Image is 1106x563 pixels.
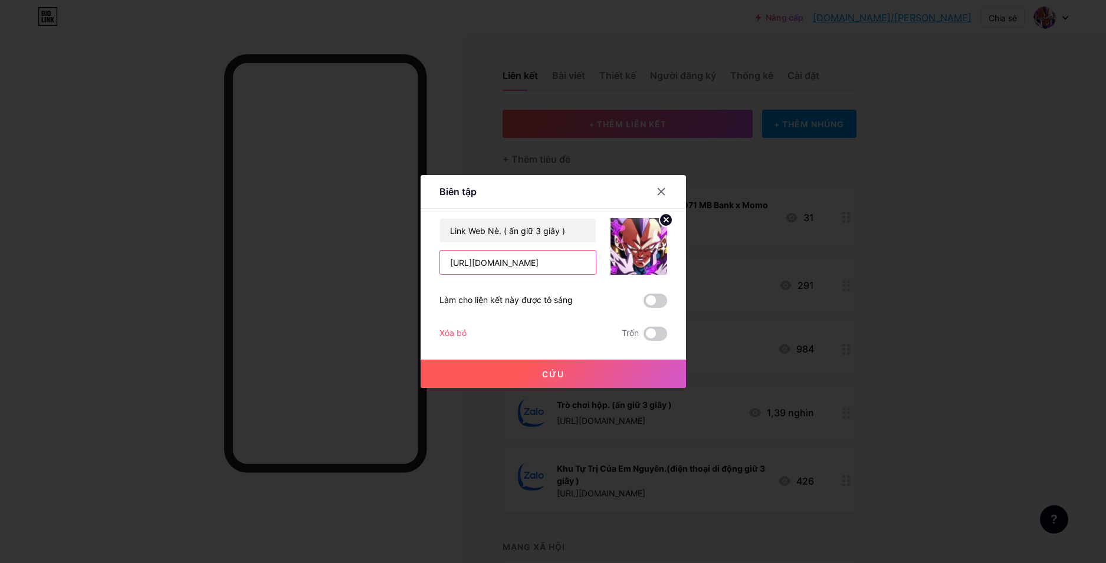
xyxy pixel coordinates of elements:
button: Cứu [421,360,686,388]
input: URL [440,251,596,274]
font: Trốn [622,328,639,338]
font: Làm cho liên kết này được tô sáng [439,295,573,305]
input: Tiêu đề [440,219,596,242]
font: Cứu [542,369,565,379]
img: liên kết_hình thu nhỏ [611,218,667,275]
font: Xóa bỏ [439,328,467,338]
font: Biên tập [439,186,477,197]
